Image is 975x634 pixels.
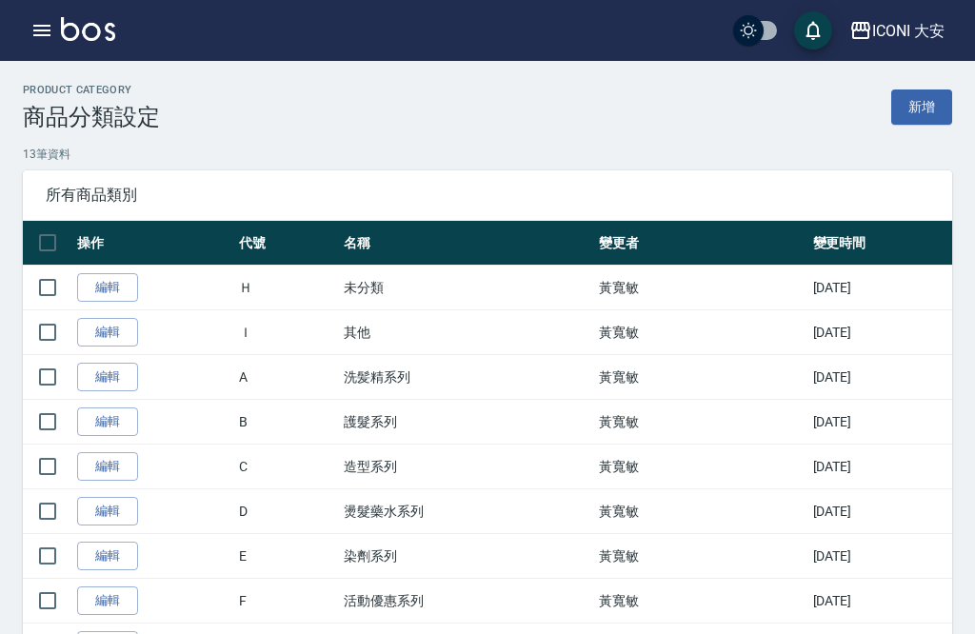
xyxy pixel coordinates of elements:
[46,186,929,205] span: 所有商品類別
[234,310,339,355] td: Ｉ
[842,11,952,50] button: ICONI 大安
[339,266,594,310] td: 未分類
[594,221,808,266] th: 變更者
[77,497,138,526] a: 編輯
[594,489,808,534] td: 黃寬敏
[339,579,594,624] td: 活動優惠系列
[808,445,952,489] td: [DATE]
[339,445,594,489] td: 造型系列
[808,221,952,266] th: 變更時間
[339,400,594,445] td: 護髮系列
[594,266,808,310] td: 黃寬敏
[594,400,808,445] td: 黃寬敏
[808,266,952,310] td: [DATE]
[339,489,594,534] td: 燙髮藥水系列
[891,89,952,125] a: 新增
[594,310,808,355] td: 黃寬敏
[339,221,594,266] th: 名稱
[339,534,594,579] td: 染劑系列
[234,266,339,310] td: Ｈ
[234,579,339,624] td: F
[594,445,808,489] td: 黃寬敏
[339,355,594,400] td: 洗髪精系列
[77,452,138,482] a: 編輯
[234,355,339,400] td: A
[77,318,138,347] a: 編輯
[808,355,952,400] td: [DATE]
[234,445,339,489] td: C
[808,310,952,355] td: [DATE]
[594,355,808,400] td: 黃寬敏
[794,11,832,50] button: save
[234,489,339,534] td: D
[872,19,945,43] div: ICONI 大安
[808,489,952,534] td: [DATE]
[808,579,952,624] td: [DATE]
[808,534,952,579] td: [DATE]
[77,363,138,392] a: 編輯
[61,17,115,41] img: Logo
[234,534,339,579] td: E
[72,221,234,266] th: 操作
[77,407,138,437] a: 編輯
[234,400,339,445] td: B
[339,310,594,355] td: 其他
[23,104,160,130] h3: 商品分類設定
[77,586,138,616] a: 編輯
[77,273,138,303] a: 編輯
[594,579,808,624] td: 黃寬敏
[234,221,339,266] th: 代號
[23,84,160,96] h2: Product Category
[594,534,808,579] td: 黃寬敏
[23,146,952,163] p: 13 筆資料
[808,400,952,445] td: [DATE]
[77,542,138,571] a: 編輯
